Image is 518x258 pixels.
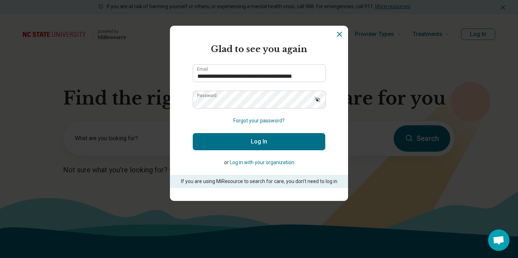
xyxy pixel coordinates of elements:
[180,178,338,185] p: If you are using MiResource to search for care, you don’t need to log in
[233,117,285,125] button: Forgot your password?
[197,93,217,98] label: Password
[197,67,208,71] label: Email
[170,26,348,201] section: Login Dialog
[193,43,325,56] h2: Glad to see you again
[335,30,344,39] button: Dismiss
[310,91,325,108] button: Show password
[193,159,325,166] p: or
[193,133,325,150] button: Log In
[230,159,294,166] button: Log in with your organization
